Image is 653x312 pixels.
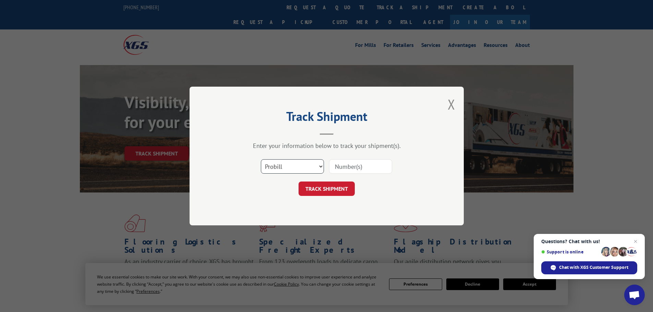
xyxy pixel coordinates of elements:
[631,237,640,246] span: Close chat
[559,264,628,271] span: Chat with XGS Customer Support
[448,95,455,113] button: Close modal
[224,112,430,125] h2: Track Shipment
[541,249,599,254] span: Support is online
[329,159,392,174] input: Number(s)
[624,285,645,305] div: Open chat
[541,239,637,244] span: Questions? Chat with us!
[224,142,430,150] div: Enter your information below to track your shipment(s).
[541,261,637,274] div: Chat with XGS Customer Support
[299,182,355,196] button: TRACK SHIPMENT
